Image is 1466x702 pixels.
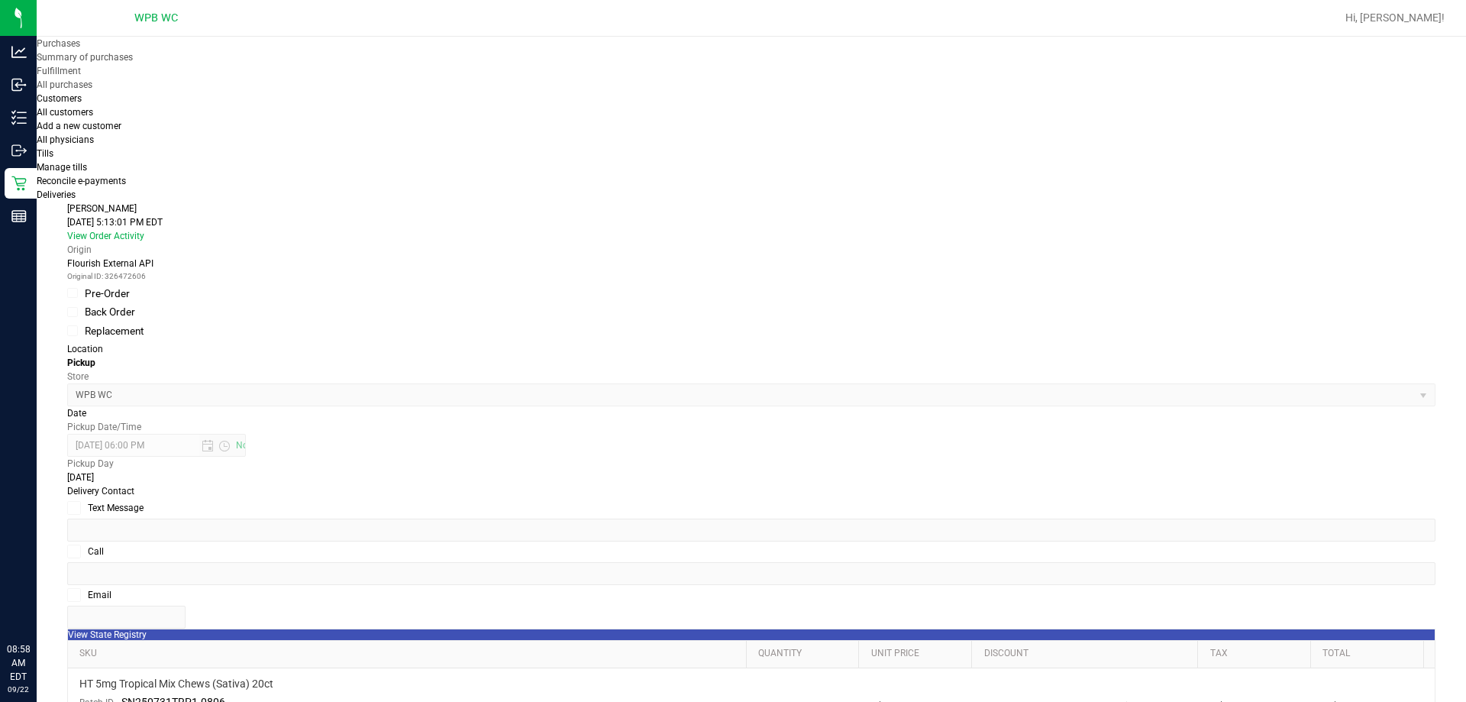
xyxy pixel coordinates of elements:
[37,52,133,63] span: Summary of purchases
[67,458,114,469] label: Pickup Day
[37,134,94,145] span: All physicians
[68,384,1416,406] span: WPB WC
[67,215,1435,229] div: [DATE] 5:13:01 PM EDT
[11,110,27,125] inline-svg: Inventory
[37,107,93,118] span: All customers
[15,580,61,626] iframe: Resource center
[67,484,1435,498] div: Delivery Contact
[11,44,27,60] inline-svg: Analytics
[68,629,147,640] a: View State Registry
[11,143,27,158] inline-svg: Outbound
[11,209,27,224] inline-svg: Reports
[758,648,853,660] a: Quantity
[37,121,121,131] span: Add a new customer
[67,588,1435,602] label: Email
[67,270,1435,282] p: Original ID: 326472606
[67,231,144,241] a: View Order Activity
[7,684,30,695] p: 09/22
[236,440,255,451] span: Set Current date
[1345,11,1445,24] span: Hi, [PERSON_NAME]!
[7,642,30,684] p: 08:58 AM EDT
[37,93,82,104] span: Customers
[37,148,338,188] a: Tills Manage tills Reconcile e-payments
[67,422,141,432] label: Pickup Date/Time
[67,545,1435,558] label: Call
[37,148,53,159] span: Tills
[1413,384,1435,406] span: select
[11,77,27,92] inline-svg: Inbound
[37,189,76,200] a: Deliveries
[67,244,92,255] label: Origin
[67,471,1435,484] div: [DATE]
[37,66,81,76] span: Fulfillment
[67,501,1435,515] label: Text Message
[67,202,1435,215] div: [PERSON_NAME]
[67,257,1435,282] div: Flourish External API
[984,648,1192,660] a: Discount
[37,38,80,49] span: Purchases
[214,440,235,451] span: Open the time view
[1210,648,1305,660] a: Tax
[37,79,92,90] span: All purchases
[871,648,966,660] a: Unit Price
[79,648,740,660] a: SKU
[85,304,135,319] div: Back Order
[37,162,87,173] span: Manage tills
[85,323,144,338] div: Replacement
[37,93,338,147] a: Customers All customers Add a new customer All physicians
[37,176,126,186] span: Reconcile e-payments
[67,406,1435,420] div: Date
[67,519,1435,542] input: Format: (999) 999-9999
[67,562,1435,585] input: Format: (999) 999-9999
[67,357,95,368] strong: Pickup
[11,176,27,191] inline-svg: Retail
[45,577,63,596] iframe: Resource center unread badge
[85,286,130,301] div: Pre-Order
[1322,648,1417,660] a: Total
[79,677,273,691] span: HT 5mg Tropical Mix Chews (Sativa) 20ct
[67,371,89,382] label: Store
[67,342,1435,356] div: Location
[134,11,178,24] span: WPB WC
[197,440,218,451] span: Open the date view
[37,38,338,92] a: Purchases Summary of purchases Fulfillment All purchases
